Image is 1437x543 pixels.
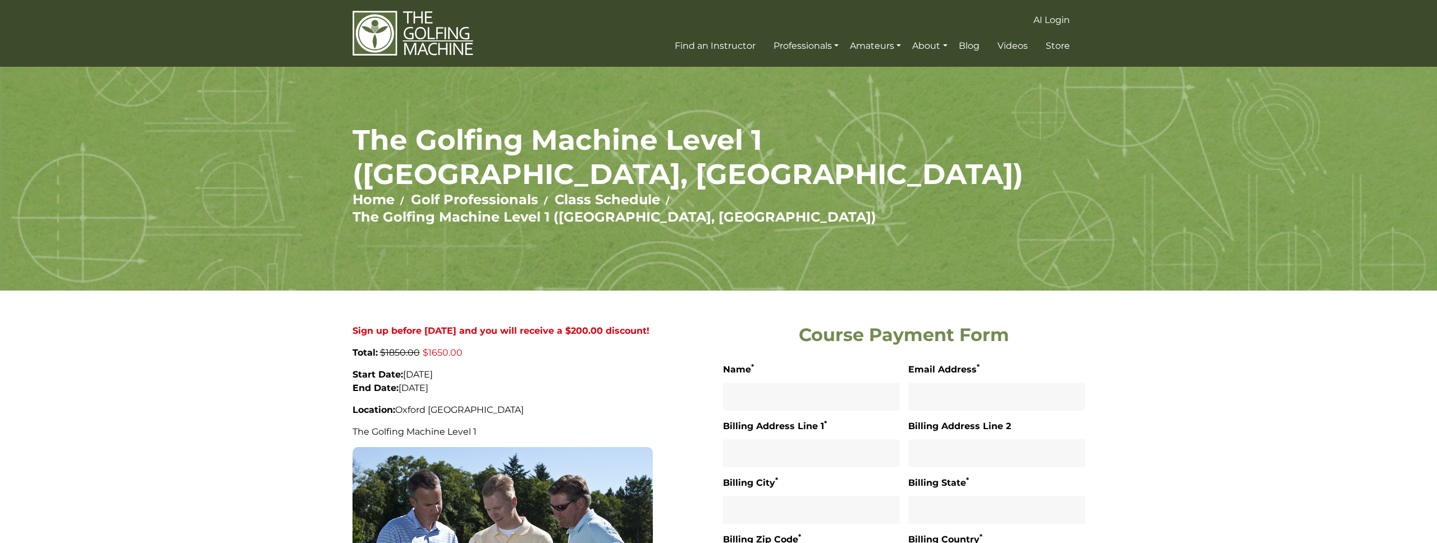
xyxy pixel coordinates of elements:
h1: The Golfing Machine Level 1 ([GEOGRAPHIC_DATA], [GEOGRAPHIC_DATA]) [353,123,1085,191]
span: Blog [959,40,980,51]
strong: Total: [353,347,378,358]
strong: Sign up before [DATE] and you will receive a $200.00 discount! [353,325,649,336]
p: The Golfing Machine Level 1 [353,425,653,439]
label: Billing Address Line 2 [908,419,1011,434]
strong: Location: [353,404,395,415]
label: Billing City [723,476,778,490]
span: $1850.00 [380,347,420,358]
strong: End Date: [353,383,399,393]
a: Amateurs [847,36,904,56]
h2: Course Payment Form [723,324,1085,346]
span: AI Login [1033,15,1070,25]
span: Videos [997,40,1028,51]
span: Store [1046,40,1070,51]
a: Home [353,191,395,208]
a: Golf Professionals [411,191,538,208]
a: AI Login [1031,10,1073,30]
label: Email Address [908,362,980,377]
a: Find an Instructor [672,36,758,56]
a: Class Schedule [555,191,660,208]
p: [DATE] [DATE] [353,368,653,395]
a: Videos [995,36,1031,56]
span: Find an Instructor [675,40,756,51]
label: Name [723,362,754,377]
p: Oxford [GEOGRAPHIC_DATA] [353,403,653,417]
strong: Start Date: [353,369,403,380]
img: The Golfing Machine [353,10,473,57]
a: The Golfing Machine Level 1 ([GEOGRAPHIC_DATA], [GEOGRAPHIC_DATA]) [353,209,876,225]
a: Blog [956,36,982,56]
a: Professionals [771,36,841,56]
span: $1650.00 [423,347,463,358]
label: Billing State [908,476,969,490]
a: Store [1043,36,1073,56]
a: About [909,36,950,56]
label: Billing Address Line 1 [723,419,827,434]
